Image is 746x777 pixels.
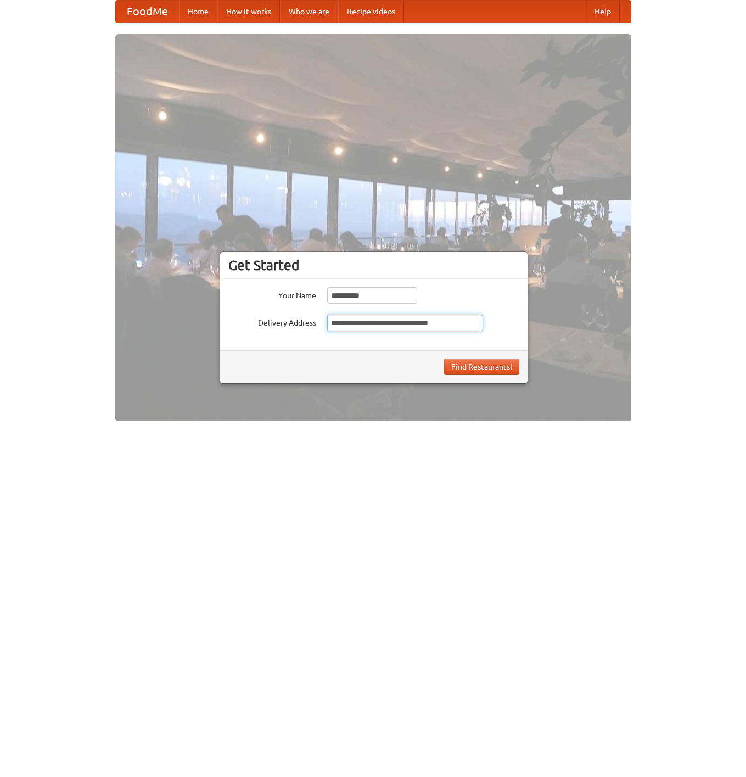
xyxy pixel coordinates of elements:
a: How it works [217,1,280,23]
a: Help [586,1,620,23]
h3: Get Started [228,257,519,273]
label: Delivery Address [228,315,316,328]
label: Your Name [228,287,316,301]
a: Home [179,1,217,23]
button: Find Restaurants! [444,359,519,375]
a: FoodMe [116,1,179,23]
a: Who we are [280,1,338,23]
a: Recipe videos [338,1,404,23]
